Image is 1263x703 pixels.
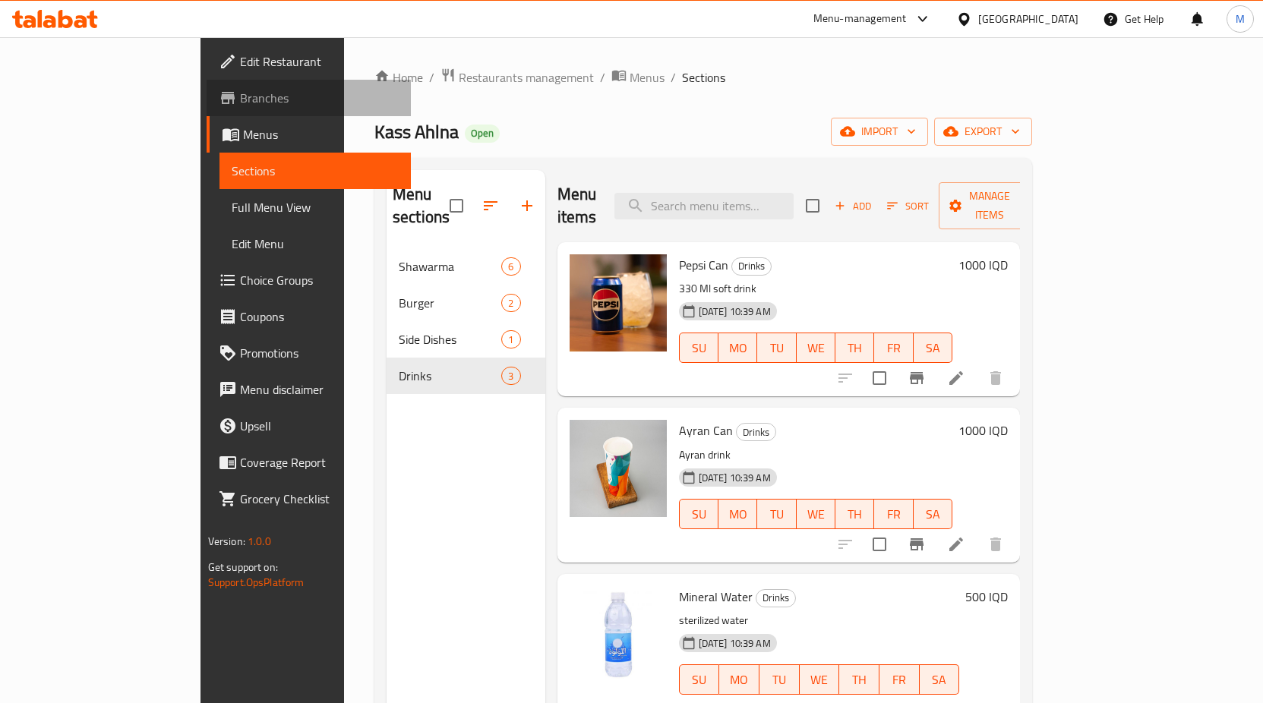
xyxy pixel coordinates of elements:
[880,503,907,525] span: FR
[880,337,907,359] span: FR
[387,321,545,358] div: Side Dishes1
[399,330,501,348] span: Side Dishes
[977,360,1014,396] button: delete
[693,636,777,651] span: [DATE] 10:39 AM
[207,43,412,80] a: Edit Restaurant
[732,257,771,275] span: Drinks
[686,337,712,359] span: SU
[947,369,965,387] a: Edit menu item
[719,664,759,695] button: MO
[232,162,399,180] span: Sections
[387,358,545,394] div: Drinks3
[207,371,412,408] a: Menu disclaimer
[829,194,877,218] span: Add item
[207,335,412,371] a: Promotions
[207,408,412,444] a: Upsell
[502,296,519,311] span: 2
[832,197,873,215] span: Add
[679,279,953,298] p: 330 Ml soft drink
[207,298,412,335] a: Coupons
[374,68,1032,87] nav: breadcrumb
[763,503,790,525] span: TU
[797,333,835,363] button: WE
[977,526,1014,563] button: delete
[737,424,775,441] span: Drinks
[207,481,412,517] a: Grocery Checklist
[679,585,753,608] span: Mineral Water
[208,531,245,551] span: Version:
[570,254,667,351] img: Pepsi Can
[240,89,399,107] span: Branches
[219,153,412,189] a: Sections
[208,572,305,592] a: Support.OpsPlatform
[600,68,605,87] li: /
[725,337,751,359] span: MO
[736,423,776,441] div: Drinks
[887,197,929,215] span: Sort
[693,304,777,319] span: [DATE] 10:39 AM
[248,531,271,551] span: 1.0.0
[766,669,794,691] span: TU
[763,337,790,359] span: TU
[831,118,928,146] button: import
[679,333,718,363] button: SU
[387,285,545,321] div: Burger2
[803,503,829,525] span: WE
[725,503,751,525] span: MO
[813,10,907,28] div: Menu-management
[240,344,399,362] span: Promotions
[879,664,920,695] button: FR
[679,664,720,695] button: SU
[671,68,676,87] li: /
[232,235,399,253] span: Edit Menu
[914,499,952,529] button: SA
[800,664,840,695] button: WE
[387,248,545,285] div: Shawarma6
[686,503,712,525] span: SU
[614,193,794,219] input: search
[611,68,665,87] a: Menus
[399,257,501,276] span: Shawarma
[797,190,829,222] span: Select section
[501,294,520,312] div: items
[934,118,1032,146] button: export
[718,333,757,363] button: MO
[757,499,796,529] button: TU
[874,333,913,363] button: FR
[240,271,399,289] span: Choice Groups
[501,367,520,385] div: items
[502,369,519,383] span: 3
[502,333,519,347] span: 1
[387,242,545,400] nav: Menu sections
[207,80,412,116] a: Branches
[835,499,874,529] button: TH
[759,664,800,695] button: TU
[914,333,952,363] button: SA
[898,526,935,563] button: Branch-specific-item
[208,557,278,577] span: Get support on:
[570,420,667,517] img: Ayran Can
[243,125,399,143] span: Menus
[939,182,1040,229] button: Manage items
[883,194,933,218] button: Sort
[839,664,879,695] button: TH
[679,611,960,630] p: sterilized water
[951,187,1028,225] span: Manage items
[898,360,935,396] button: Branch-specific-item
[630,68,665,87] span: Menus
[240,453,399,471] span: Coverage Report
[240,307,399,326] span: Coupons
[725,669,753,691] span: MO
[240,52,399,71] span: Edit Restaurant
[845,669,873,691] span: TH
[829,194,877,218] button: Add
[835,333,874,363] button: TH
[440,68,594,87] a: Restaurants management
[240,417,399,435] span: Upsell
[803,337,829,359] span: WE
[219,189,412,225] a: Full Menu View
[841,337,868,359] span: TH
[459,68,594,87] span: Restaurants management
[756,589,796,607] div: Drinks
[686,669,714,691] span: SU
